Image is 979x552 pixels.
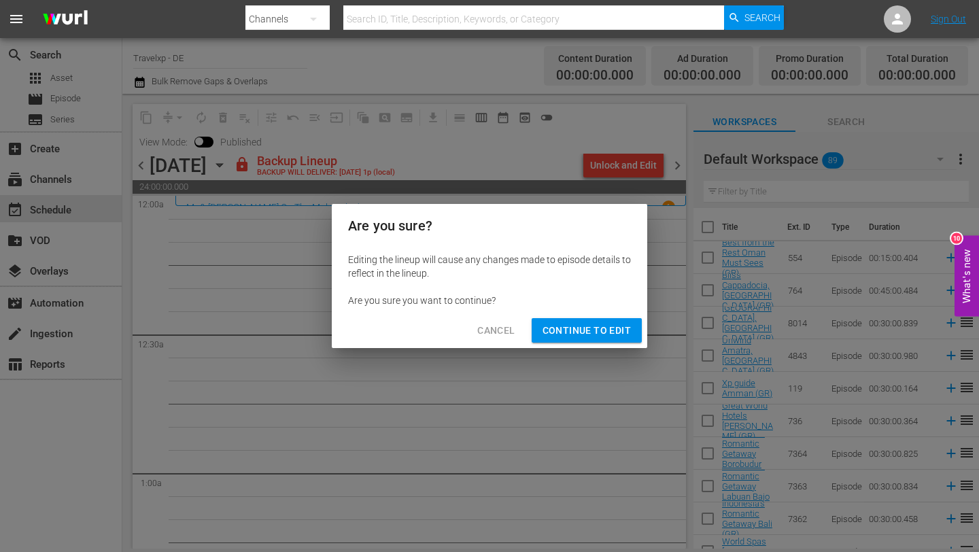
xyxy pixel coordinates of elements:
[951,233,962,244] div: 10
[744,5,780,30] span: Search
[532,318,642,343] button: Continue to Edit
[466,318,526,343] button: Cancel
[348,253,631,280] div: Editing the lineup will cause any changes made to episode details to reflect in the lineup.
[543,322,631,339] span: Continue to Edit
[348,294,631,307] div: Are you sure you want to continue?
[955,236,979,317] button: Open Feedback Widget
[477,322,515,339] span: Cancel
[348,215,631,237] h2: Are you sure?
[8,11,24,27] span: menu
[33,3,98,35] img: ans4CAIJ8jUAAAAAAAAAAAAAAAAAAAAAAAAgQb4GAAAAAAAAAAAAAAAAAAAAAAAAJMjXAAAAAAAAAAAAAAAAAAAAAAAAgAT5G...
[931,14,966,24] a: Sign Out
